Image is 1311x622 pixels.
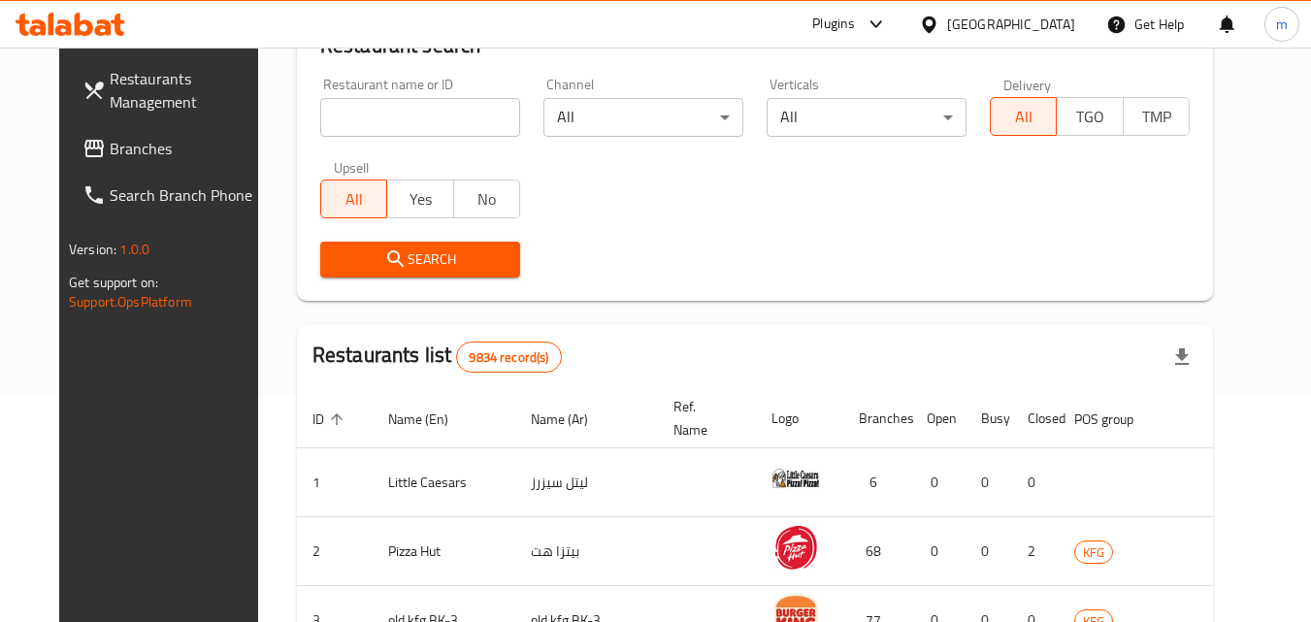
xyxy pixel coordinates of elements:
[373,517,515,586] td: Pizza Hut
[456,342,561,373] div: Total records count
[373,448,515,517] td: Little Caesars
[911,517,966,586] td: 0
[386,180,453,218] button: Yes
[457,348,560,367] span: 9834 record(s)
[911,448,966,517] td: 0
[334,160,370,174] label: Upsell
[843,448,911,517] td: 6
[1012,448,1059,517] td: 0
[673,395,733,442] span: Ref. Name
[771,523,820,572] img: Pizza Hut
[320,98,520,137] input: Search for restaurant name or ID..
[767,98,967,137] div: All
[320,180,387,218] button: All
[990,97,1057,136] button: All
[67,125,279,172] a: Branches
[515,448,658,517] td: ليتل سيزرز
[336,247,505,272] span: Search
[947,14,1075,35] div: [GEOGRAPHIC_DATA]
[388,408,474,431] span: Name (En)
[812,13,855,36] div: Plugins
[843,517,911,586] td: 68
[110,183,263,207] span: Search Branch Phone
[1065,103,1115,131] span: TGO
[1123,97,1190,136] button: TMP
[1131,103,1182,131] span: TMP
[1012,389,1059,448] th: Closed
[966,389,1012,448] th: Busy
[1012,517,1059,586] td: 2
[110,67,263,114] span: Restaurants Management
[911,389,966,448] th: Open
[531,408,613,431] span: Name (Ar)
[462,185,512,213] span: No
[297,517,373,586] td: 2
[312,408,349,431] span: ID
[771,454,820,503] img: Little Caesars
[69,289,192,314] a: Support.OpsPlatform
[312,341,562,373] h2: Restaurants list
[67,55,279,125] a: Restaurants Management
[843,389,911,448] th: Branches
[1003,78,1052,91] label: Delivery
[297,448,373,517] td: 1
[110,137,263,160] span: Branches
[395,185,445,213] span: Yes
[543,98,743,137] div: All
[515,517,658,586] td: بيتزا هت
[69,270,158,295] span: Get support on:
[1056,97,1123,136] button: TGO
[1075,541,1112,564] span: KFG
[1159,334,1205,380] div: Export file
[966,517,1012,586] td: 0
[69,237,116,262] span: Version:
[1074,408,1159,431] span: POS group
[1276,14,1288,35] span: m
[756,389,843,448] th: Logo
[320,31,1190,60] h2: Restaurant search
[320,242,520,278] button: Search
[67,172,279,218] a: Search Branch Phone
[453,180,520,218] button: No
[999,103,1049,131] span: All
[329,185,379,213] span: All
[966,448,1012,517] td: 0
[119,237,149,262] span: 1.0.0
